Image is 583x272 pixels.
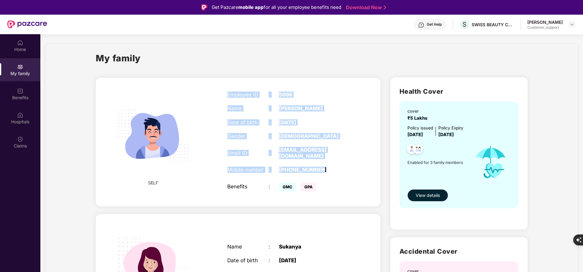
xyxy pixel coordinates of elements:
img: svg+xml;base64,PHN2ZyB3aWR0aD0iMjAiIGhlaWdodD0iMjAiIHZpZXdCb3g9IjAgMCAyMCAyMCIgZmlsbD0ibm9uZSIgeG... [17,64,23,70]
div: Date of birth [227,257,269,263]
div: Name [227,244,269,250]
div: 5098 [279,92,351,98]
div: [EMAIL_ADDRESS][DOMAIN_NAME] [279,147,351,159]
button: View details [407,189,448,201]
div: Get Help [427,22,442,27]
img: svg+xml;base64,PHN2ZyB4bWxucz0iaHR0cDovL3d3dy53My5vcmcvMjAwMC9zdmciIHdpZHRoPSI0OC45MTUiIGhlaWdodD... [411,143,426,158]
span: SELF [148,180,158,186]
span: Enabled for 3 family members [407,159,468,165]
div: Mobile number [227,167,269,173]
span: GPA [301,183,316,191]
div: : [269,183,279,190]
img: svg+xml;base64,PHN2ZyBpZD0iQmVuZWZpdHMiIHhtbG5zPSJodHRwOi8vd3d3LnczLm9yZy8yMDAwL3N2ZyIgd2lkdGg9Ij... [17,88,23,94]
div: Employee ID [227,92,269,98]
div: Date of birth [227,119,269,125]
img: svg+xml;base64,PHN2ZyB4bWxucz0iaHR0cDovL3d3dy53My5vcmcvMjAwMC9zdmciIHdpZHRoPSI0OC45NDMiIGhlaWdodD... [404,143,419,158]
h2: Accidental Cover [399,246,518,256]
div: cover [407,108,430,114]
h1: My family [96,51,141,65]
img: Logo [201,4,207,10]
img: Stroke [384,4,386,11]
span: GMC [279,183,296,191]
div: Name [227,105,269,111]
a: Download Now [346,4,384,11]
div: Policy Expiry [438,125,463,131]
div: [PERSON_NAME] [279,105,351,111]
div: [DEMOGRAPHIC_DATA] [279,133,351,139]
div: : [269,244,279,250]
div: : [269,119,279,125]
img: svg+xml;base64,PHN2ZyBpZD0iSG9zcGl0YWxzIiB4bWxucz0iaHR0cDovL3d3dy53My5vcmcvMjAwMC9zdmciIHdpZHRoPS... [17,112,23,118]
span: S [462,21,466,28]
div: Customer_support [527,25,563,30]
span: [DATE] [407,132,423,137]
span: View details [416,192,440,199]
img: svg+xml;base64,PHN2ZyB4bWxucz0iaHR0cDovL3d3dy53My5vcmcvMjAwMC9zdmciIHdpZHRoPSIyMjQiIGhlaWdodD0iMT... [109,92,197,180]
img: icon [468,138,513,186]
img: svg+xml;base64,PHN2ZyBpZD0iSGVscC0zMngzMiIgeG1sbnM9Imh0dHA6Ly93d3cudzMub3JnLzIwMDAvc3ZnIiB3aWR0aD... [418,22,424,28]
img: svg+xml;base64,PHN2ZyBpZD0iQ2xhaW0iIHhtbG5zPSJodHRwOi8vd3d3LnczLm9yZy8yMDAwL3N2ZyIgd2lkdGg9IjIwIi... [17,136,23,142]
div: : [269,105,279,111]
div: Benefits [227,183,269,190]
h2: Health Cover [399,86,518,96]
div: Policy issued [407,125,433,131]
div: Get Pazcare for all your employee benefits need [212,4,341,11]
strong: mobile app [238,4,264,10]
div: SWISS BEAUTY COSMETICS PRIVATE LIMITED [472,22,514,27]
div: [DATE] [279,257,351,263]
div: [PHONE_NUMBER] [279,167,351,173]
div: : [269,92,279,98]
img: svg+xml;base64,PHN2ZyBpZD0iSG9tZSIgeG1sbnM9Imh0dHA6Ly93d3cudzMub3JnLzIwMDAvc3ZnIiB3aWR0aD0iMjAiIG... [17,40,23,46]
div: Email ID [227,150,269,156]
div: : [269,167,279,173]
img: New Pazcare Logo [7,20,47,28]
div: Sukanya [279,244,351,250]
div: : [269,257,279,263]
div: [DATE] [279,119,351,125]
span: [DATE] [438,132,454,137]
div: Gender [227,133,269,139]
img: svg+xml;base64,PHN2ZyBpZD0iRHJvcGRvd24tMzJ4MzIiIHhtbG5zPSJodHRwOi8vd3d3LnczLm9yZy8yMDAwL3N2ZyIgd2... [570,22,574,27]
span: ₹5 Lakhs [407,115,430,121]
div: : [269,150,279,156]
div: [PERSON_NAME] [527,19,563,25]
div: : [269,133,279,139]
